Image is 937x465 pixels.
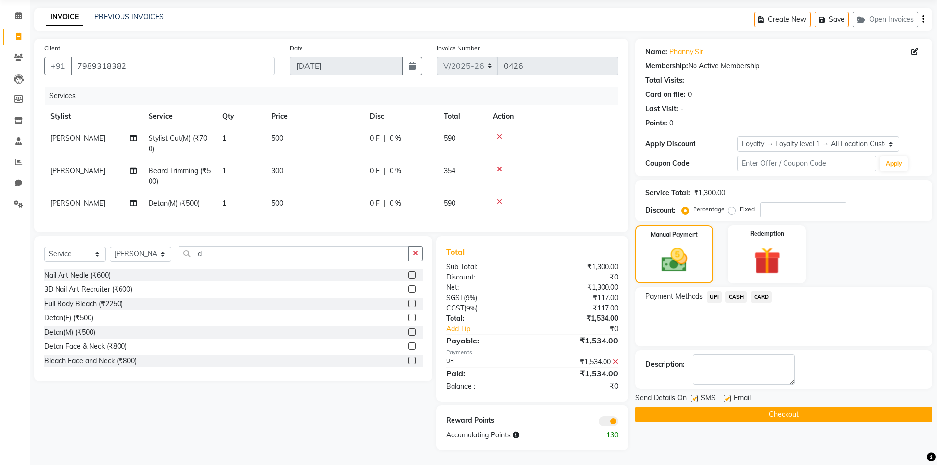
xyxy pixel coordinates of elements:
div: ₹1,300.00 [532,262,626,272]
span: Beard Trimming (₹500) [149,166,211,186]
th: Total [438,105,487,127]
button: +91 [44,57,72,75]
span: SMS [701,393,716,405]
div: Payable: [439,335,532,346]
span: 590 [444,199,455,208]
div: Balance : [439,381,532,392]
a: Phanny Sir [669,47,703,57]
span: Detan(M) (₹500) [149,199,200,208]
span: 0 % [390,198,401,209]
div: ₹0 [532,272,626,282]
div: ₹1,534.00 [532,368,626,379]
span: 590 [444,134,455,143]
div: Full Body Bleach (₹2250) [44,299,123,309]
label: Fixed [740,205,755,214]
span: UPI [707,291,722,303]
input: Enter Offer / Coupon Code [737,156,876,171]
div: ₹1,534.00 [532,335,626,346]
label: Client [44,44,60,53]
div: - [680,104,683,114]
span: 0 F [370,133,380,144]
img: _gift.svg [745,244,789,278]
div: Total Visits: [645,75,684,86]
span: Stylist Cut(M) (₹700) [149,134,207,153]
span: | [384,133,386,144]
th: Stylist [44,105,143,127]
input: Search or Scan [179,246,409,261]
span: CARD [751,291,772,303]
span: [PERSON_NAME] [50,134,105,143]
th: Service [143,105,216,127]
span: 9% [466,294,475,302]
label: Percentage [693,205,725,214]
a: Add Tip [439,324,547,334]
span: SGST [446,293,464,302]
div: Net: [439,282,532,293]
div: 3D Nail Art Recruiter (₹600) [44,284,132,295]
span: 0 F [370,166,380,176]
span: 0 % [390,166,401,176]
span: | [384,198,386,209]
span: 9% [466,304,476,312]
button: Checkout [635,407,932,422]
img: _cash.svg [653,245,695,275]
div: Discount: [439,272,532,282]
label: Redemption [750,229,784,238]
div: ( ) [439,293,532,303]
div: Discount: [645,205,676,216]
div: Apply Discount [645,139,738,149]
a: INVOICE [46,8,83,26]
button: Apply [880,156,908,171]
span: CASH [725,291,747,303]
div: Detan(F) (₹500) [44,313,93,323]
input: Search by Name/Mobile/Email/Code [71,57,275,75]
span: 1 [222,134,226,143]
div: ₹117.00 [532,303,626,313]
div: Accumulating Points [439,430,578,440]
div: UPI [439,357,532,367]
div: Detan(M) (₹500) [44,327,95,338]
div: Total: [439,313,532,324]
div: Card on file: [645,90,686,100]
th: Qty [216,105,266,127]
span: Payment Methods [645,291,703,302]
div: ₹1,534.00 [532,313,626,324]
div: Name: [645,47,667,57]
button: Create New [754,12,811,27]
div: ₹1,300.00 [694,188,725,198]
div: Nail Art Nedle (₹600) [44,270,111,280]
div: Payments [446,348,618,357]
span: Send Details On [635,393,687,405]
button: Open Invoices [853,12,918,27]
span: 1 [222,199,226,208]
div: Detan Face & Neck (₹800) [44,341,127,352]
div: Last Visit: [645,104,678,114]
div: 130 [579,430,626,440]
span: Email [734,393,751,405]
a: PREVIOUS INVOICES [94,12,164,21]
div: Services [45,87,626,105]
span: 300 [272,166,283,175]
span: 0 % [390,133,401,144]
div: Description: [645,359,685,370]
div: ( ) [439,303,532,313]
div: Paid: [439,368,532,379]
th: Price [266,105,364,127]
div: Coupon Code [645,158,738,169]
span: 1 [222,166,226,175]
div: Sub Total: [439,262,532,272]
label: Invoice Number [437,44,480,53]
div: ₹117.00 [532,293,626,303]
span: | [384,166,386,176]
span: 354 [444,166,455,175]
div: ₹1,300.00 [532,282,626,293]
th: Action [487,105,618,127]
div: ₹1,534.00 [532,357,626,367]
div: 0 [669,118,673,128]
label: Manual Payment [651,230,698,239]
div: Service Total: [645,188,690,198]
span: [PERSON_NAME] [50,166,105,175]
span: 500 [272,199,283,208]
div: No Active Membership [645,61,922,71]
div: ₹0 [548,324,626,334]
